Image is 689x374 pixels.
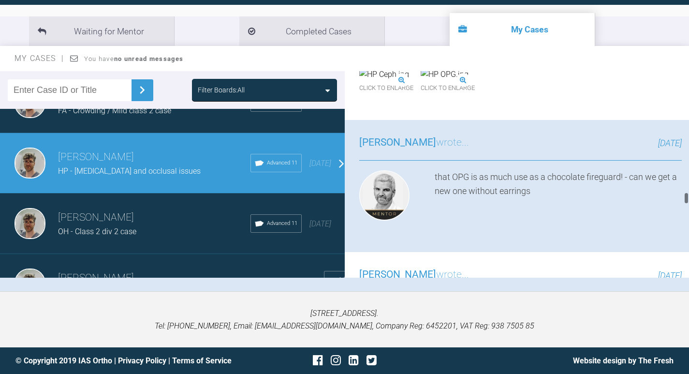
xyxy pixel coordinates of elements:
span: OH - Class 2 div 2 case [58,227,136,236]
strong: no unread messages [114,55,183,62]
img: Thomas Friar [15,269,45,299]
span: HP - [MEDICAL_DATA] and occlusal issues [58,166,201,176]
span: Click to enlarge [421,81,475,96]
img: HP OPG.jpg [421,68,469,81]
span: [PERSON_NAME] [359,269,436,280]
img: Ross Hobson [359,170,410,221]
img: Thomas Friar [15,148,45,179]
li: My Cases [450,13,595,46]
span: Advanced 11 [267,159,297,167]
a: Terms of Service [172,356,232,365]
p: [STREET_ADDRESS]. Tel: [PHONE_NUMBER], Email: [EMAIL_ADDRESS][DOMAIN_NAME], Company Reg: 6452201,... [15,307,674,332]
span: [PERSON_NAME] [359,136,436,148]
input: Enter Case ID or Title [8,79,132,101]
div: Filter Boards: All [198,85,245,95]
span: FA - Crowding / Mild class 2 case [58,106,171,115]
span: [DATE] [309,219,331,228]
li: Completed Cases [239,16,384,46]
h3: [PERSON_NAME] [58,209,250,226]
span: You have [84,55,183,62]
div: © Copyright 2019 IAS Ortho | | [15,355,235,367]
img: Thomas Friar [15,208,45,239]
img: chevronRight.28bd32b0.svg [134,82,150,98]
span: [DATE] [309,159,331,168]
h3: wrote... [359,135,469,151]
h3: [PERSON_NAME] [58,149,250,165]
span: Click to enlarge [359,81,413,96]
span: My Cases [15,54,64,63]
a: Privacy Policy [118,356,166,365]
span: [DATE] [658,138,682,148]
h3: wrote... [359,267,469,283]
li: Waiting for Mentor [29,16,174,46]
span: [DATE] [658,270,682,281]
span: Advanced 11 [267,219,297,228]
h3: [PERSON_NAME] [58,270,324,286]
div: that OPG is as much use as a chocolate fireguard! - can we get a new one without earrings [435,170,682,224]
img: HP Ceph.jpg [359,68,409,81]
a: Website design by The Fresh [573,356,674,365]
